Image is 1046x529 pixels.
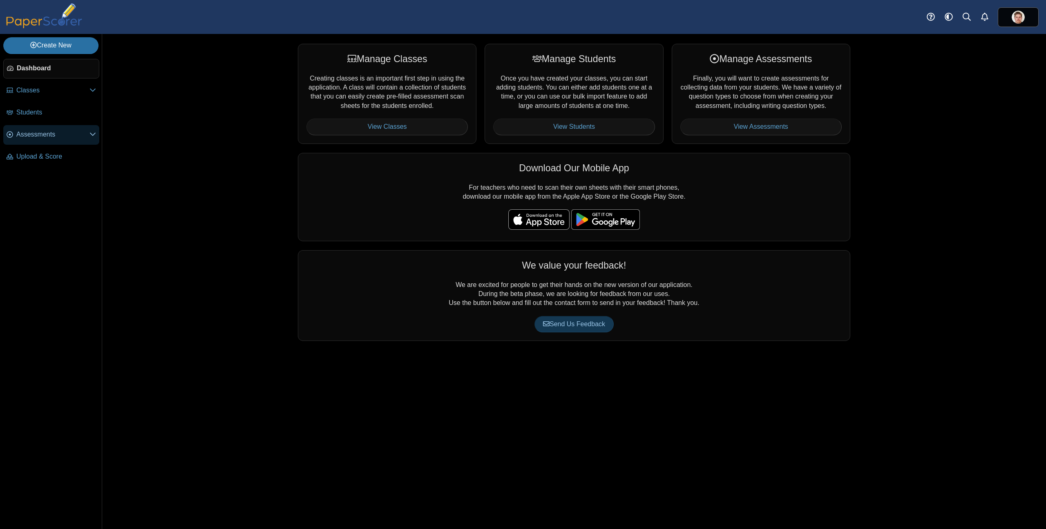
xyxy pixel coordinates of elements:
[534,316,614,332] a: Send Us Feedback
[485,44,663,143] div: Once you have created your classes, you can start adding students. You can either add students on...
[298,153,850,241] div: For teachers who need to scan their own sheets with their smart phones, download our mobile app f...
[3,81,99,101] a: Classes
[3,22,85,29] a: PaperScorer
[3,147,99,167] a: Upload & Score
[998,7,1039,27] a: ps.DqnzboFuwo8eUmLI
[976,8,994,26] a: Alerts
[16,86,89,95] span: Classes
[680,119,842,135] a: View Assessments
[298,250,850,341] div: We are excited for people to get their hands on the new version of our application. During the be...
[306,119,468,135] a: View Classes
[306,52,468,65] div: Manage Classes
[306,161,842,175] div: Download Our Mobile App
[16,130,89,139] span: Assessments
[543,321,605,327] span: Send Us Feedback
[1012,11,1025,24] span: Kevin Stafford
[306,259,842,272] div: We value your feedback!
[1012,11,1025,24] img: ps.DqnzboFuwo8eUmLI
[3,3,85,28] img: PaperScorer
[17,64,96,73] span: Dashboard
[508,209,570,230] img: apple-store-badge.svg
[672,44,850,143] div: Finally, you will want to create assessments for collecting data from your students. We have a va...
[493,52,655,65] div: Manage Students
[571,209,640,230] img: google-play-badge.png
[3,59,99,78] a: Dashboard
[493,119,655,135] a: View Students
[680,52,842,65] div: Manage Assessments
[16,108,96,117] span: Students
[16,152,96,161] span: Upload & Score
[3,103,99,123] a: Students
[298,44,476,143] div: Creating classes is an important first step in using the application. A class will contain a coll...
[3,125,99,145] a: Assessments
[3,37,98,54] a: Create New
